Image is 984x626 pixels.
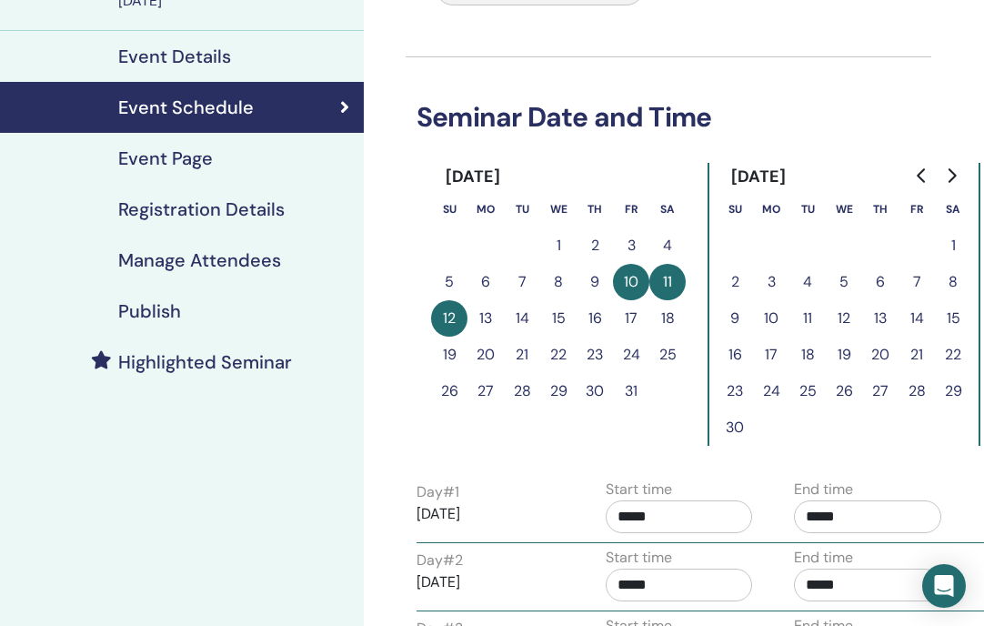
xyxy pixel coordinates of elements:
button: 5 [826,264,862,300]
button: 4 [649,227,686,264]
button: 21 [899,337,935,373]
button: 22 [540,337,577,373]
button: 20 [467,337,504,373]
h4: Event Schedule [118,96,254,118]
button: 19 [826,337,862,373]
th: Sunday [717,191,753,227]
th: Sunday [431,191,467,227]
button: 31 [613,373,649,409]
button: 15 [540,300,577,337]
button: 18 [789,337,826,373]
button: 13 [467,300,504,337]
th: Monday [753,191,789,227]
button: 13 [862,300,899,337]
button: 25 [649,337,686,373]
button: 29 [540,373,577,409]
h4: Highlighted Seminar [118,351,292,373]
label: End time [794,547,853,569]
th: Friday [899,191,935,227]
button: 26 [826,373,862,409]
th: Thursday [862,191,899,227]
label: Day # 2 [417,550,463,571]
button: 7 [504,264,540,300]
button: 6 [862,264,899,300]
label: End time [794,479,853,500]
button: 11 [649,264,686,300]
label: Day # 1 [417,481,459,503]
button: 11 [789,300,826,337]
button: 4 [789,264,826,300]
button: 5 [431,264,467,300]
th: Friday [613,191,649,227]
button: 17 [613,300,649,337]
button: 29 [935,373,971,409]
h4: Event Details [118,45,231,67]
button: Go to next month [937,157,966,194]
button: 23 [577,337,613,373]
button: 27 [467,373,504,409]
button: 18 [649,300,686,337]
button: 8 [540,264,577,300]
button: 22 [935,337,971,373]
div: [DATE] [717,163,801,191]
button: 3 [613,227,649,264]
button: 10 [753,300,789,337]
button: 23 [717,373,753,409]
button: 12 [826,300,862,337]
button: 9 [717,300,753,337]
th: Monday [467,191,504,227]
p: [DATE] [417,571,564,593]
button: 1 [935,227,971,264]
button: 14 [504,300,540,337]
th: Saturday [935,191,971,227]
th: Thursday [577,191,613,227]
button: 9 [577,264,613,300]
button: 14 [899,300,935,337]
button: 17 [753,337,789,373]
button: 24 [613,337,649,373]
button: 16 [717,337,753,373]
button: 24 [753,373,789,409]
button: 30 [717,409,753,446]
h4: Event Page [118,147,213,169]
button: 8 [935,264,971,300]
button: 16 [577,300,613,337]
button: 10 [613,264,649,300]
h4: Manage Attendees [118,249,281,271]
button: 2 [717,264,753,300]
div: [DATE] [431,163,516,191]
button: 15 [935,300,971,337]
div: Open Intercom Messenger [922,564,966,608]
button: 26 [431,373,467,409]
button: 20 [862,337,899,373]
th: Saturday [649,191,686,227]
button: 21 [504,337,540,373]
button: 28 [504,373,540,409]
button: 1 [540,227,577,264]
button: 12 [431,300,467,337]
th: Tuesday [789,191,826,227]
th: Tuesday [504,191,540,227]
button: 6 [467,264,504,300]
button: 3 [753,264,789,300]
button: 30 [577,373,613,409]
label: Start time [606,547,672,569]
button: 19 [431,337,467,373]
button: 25 [789,373,826,409]
p: [DATE] [417,503,564,525]
button: 2 [577,227,613,264]
button: 28 [899,373,935,409]
button: 27 [862,373,899,409]
h4: Publish [118,300,181,322]
label: Start time [606,479,672,500]
button: Go to previous month [908,157,937,194]
button: 7 [899,264,935,300]
th: Wednesday [826,191,862,227]
h3: Seminar Date and Time [406,101,931,134]
h4: Registration Details [118,198,285,220]
th: Wednesday [540,191,577,227]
